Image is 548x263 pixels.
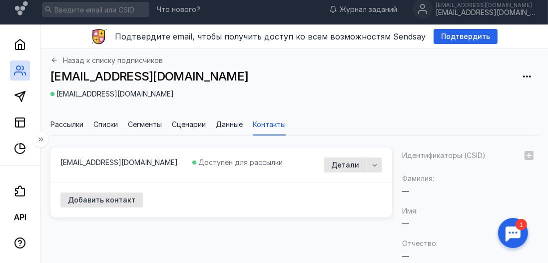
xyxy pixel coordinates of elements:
[199,158,283,166] span: Доступен для рассылки
[402,206,538,216] div: Имя :
[402,251,538,261] div: —
[324,4,402,14] a: Журнал заданий
[340,4,397,14] span: Журнал заданий
[42,2,149,17] input: Введите email или CSID
[157,6,200,13] span: Что нового?
[50,119,83,129] span: Рассылки
[402,186,538,196] div: —
[60,158,178,166] span: [EMAIL_ADDRESS][DOMAIN_NAME]
[68,196,135,204] span: Добавить контакт
[402,238,538,248] div: Отчество :
[63,57,163,64] span: Назад к списку подписчиков
[216,119,243,129] span: Данные
[441,32,490,41] span: Подтвердить
[93,119,118,129] span: Списки
[172,119,206,129] span: Сценарии
[60,192,143,207] button: Добавить контакт
[50,69,248,83] span: [EMAIL_ADDRESS][DOMAIN_NAME]
[324,157,367,172] button: Детали
[326,161,364,169] div: Детали
[152,6,205,13] a: Что нового?
[402,173,538,183] div: Фамилия :
[436,2,536,8] div: [EMAIL_ADDRESS][DOMAIN_NAME]
[402,218,538,228] div: —
[115,31,426,41] span: Подтвердите email, чтобы получить доступ ко всем возможностям Sendsay
[434,29,498,44] button: Подтвердить
[56,89,174,99] span: [EMAIL_ADDRESS][DOMAIN_NAME]
[50,56,163,64] a: Назад к списку подписчиков
[253,119,286,129] span: Контакты
[22,6,34,17] div: 1
[402,151,486,159] span: Идентификаторы (CSID)
[128,119,162,129] span: Сегменты
[436,8,536,17] div: [EMAIL_ADDRESS][DOMAIN_NAME]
